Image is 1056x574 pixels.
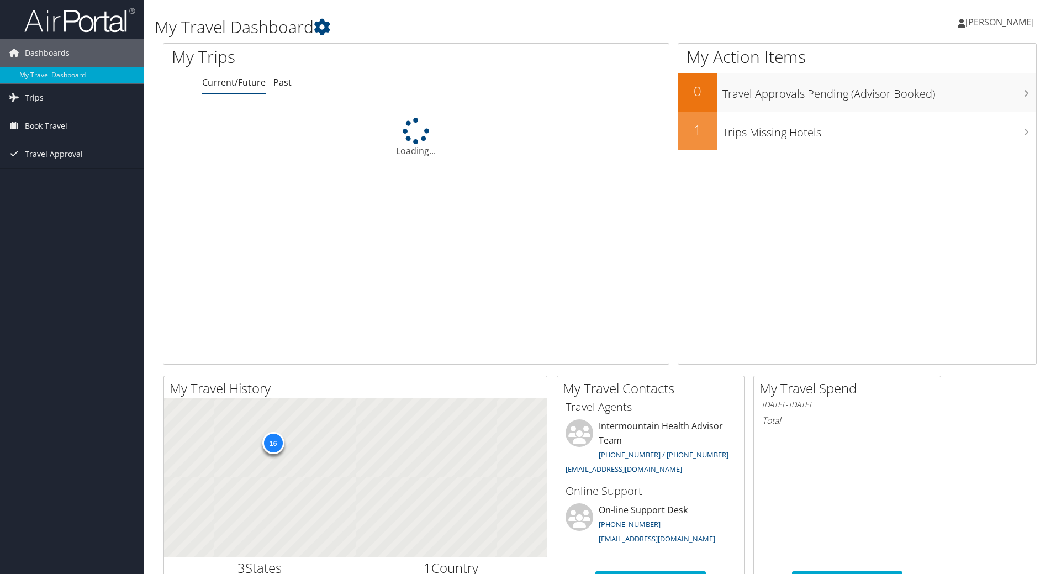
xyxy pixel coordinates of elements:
h2: My Travel Spend [759,379,941,398]
h2: My Travel Contacts [563,379,744,398]
span: Book Travel [25,112,67,140]
img: airportal-logo.png [24,7,135,33]
h3: Travel Agents [566,399,736,415]
h1: My Travel Dashboard [155,15,748,39]
a: [EMAIL_ADDRESS][DOMAIN_NAME] [566,464,682,474]
span: Trips [25,84,44,112]
a: 0Travel Approvals Pending (Advisor Booked) [678,73,1036,112]
div: Loading... [163,118,669,157]
a: [EMAIL_ADDRESS][DOMAIN_NAME] [599,534,715,544]
h1: My Trips [172,45,450,69]
h6: [DATE] - [DATE] [762,399,932,410]
a: [PHONE_NUMBER] / [PHONE_NUMBER] [599,450,728,460]
span: [PERSON_NAME] [965,16,1034,28]
a: Current/Future [202,76,266,88]
h3: Trips Missing Hotels [722,119,1036,140]
li: Intermountain Health Advisor Team [560,419,741,478]
a: [PHONE_NUMBER] [599,519,661,529]
h2: 0 [678,82,717,101]
h3: Travel Approvals Pending (Advisor Booked) [722,81,1036,102]
a: 1Trips Missing Hotels [678,112,1036,150]
h1: My Action Items [678,45,1036,69]
h2: 1 [678,120,717,139]
li: On-line Support Desk [560,503,741,549]
span: Dashboards [25,39,70,67]
a: Past [273,76,292,88]
h3: Online Support [566,483,736,499]
span: Travel Approval [25,140,83,168]
h6: Total [762,414,932,426]
a: [PERSON_NAME] [958,6,1045,39]
div: 16 [262,432,284,454]
h2: My Travel History [170,379,547,398]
